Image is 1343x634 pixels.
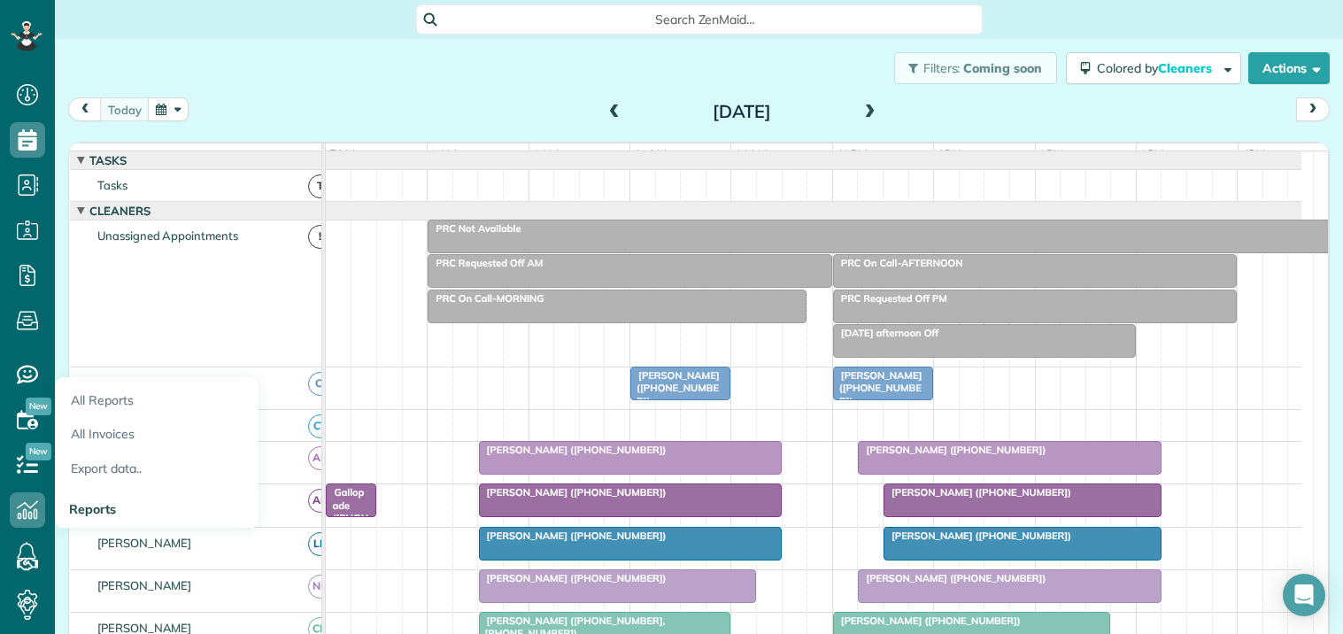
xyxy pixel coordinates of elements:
[308,225,332,249] span: !
[26,398,51,415] span: New
[55,377,259,418] a: All Reports
[478,530,668,542] span: [PERSON_NAME] ([PHONE_NUMBER])
[478,444,668,456] span: [PERSON_NAME] ([PHONE_NUMBER])
[832,369,922,407] span: [PERSON_NAME] ([PHONE_NUMBER])
[26,443,51,460] span: New
[832,327,939,339] span: [DATE] afternoon Off
[1158,60,1215,76] span: Cleaners
[529,147,562,161] span: 9am
[963,60,1043,76] span: Coming soon
[934,147,965,161] span: 1pm
[94,228,242,243] span: Unassigned Appointments
[427,257,544,269] span: PRC Requested Off AM
[832,292,948,305] span: PRC Requested Off PM
[629,369,720,407] span: [PERSON_NAME] ([PHONE_NUMBER])
[478,572,668,584] span: [PERSON_NAME] ([PHONE_NUMBER])
[308,446,332,470] span: AH
[883,486,1072,499] span: [PERSON_NAME] ([PHONE_NUMBER])
[1239,147,1270,161] span: 4pm
[1296,97,1330,121] button: next
[55,491,259,529] a: Reports
[883,530,1072,542] span: [PERSON_NAME] ([PHONE_NUMBER])
[55,452,259,492] a: Export data..
[833,147,871,161] span: 12pm
[630,147,670,161] span: 10am
[100,97,150,121] button: today
[631,102,853,121] h2: [DATE]
[68,97,102,121] button: prev
[86,153,130,167] span: Tasks
[478,486,668,499] span: [PERSON_NAME] ([PHONE_NUMBER])
[1066,52,1241,84] button: Colored byCleaners
[308,372,332,396] span: CJ
[308,489,332,513] span: AR
[427,292,544,305] span: PRC On Call-MORNING
[94,178,131,192] span: Tasks
[1248,52,1330,84] button: Actions
[308,532,332,556] span: LH
[1036,147,1067,161] span: 2pm
[308,575,332,599] span: ND
[94,578,196,592] span: [PERSON_NAME]
[857,444,1046,456] span: [PERSON_NAME] ([PHONE_NUMBER])
[1097,60,1218,76] span: Colored by
[923,60,961,76] span: Filters:
[832,615,1022,627] span: [PERSON_NAME] ([PHONE_NUMBER])
[69,501,116,517] span: Reports
[94,536,196,550] span: [PERSON_NAME]
[308,414,332,438] span: CT
[1283,574,1325,616] div: Open Intercom Messenger
[832,257,964,269] span: PRC On Call-AFTERNOON
[94,375,196,390] span: [PERSON_NAME]
[428,147,460,161] span: 8am
[86,204,154,218] span: Cleaners
[857,572,1046,584] span: [PERSON_NAME] ([PHONE_NUMBER])
[308,174,332,198] span: T
[1137,147,1168,161] span: 3pm
[325,486,368,588] span: Gallopade ([PHONE_NUMBER], [PHONE_NUMBER])
[326,147,359,161] span: 7am
[55,417,259,452] a: All Invoices
[427,222,521,235] span: PRC Not Available
[731,147,771,161] span: 11am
